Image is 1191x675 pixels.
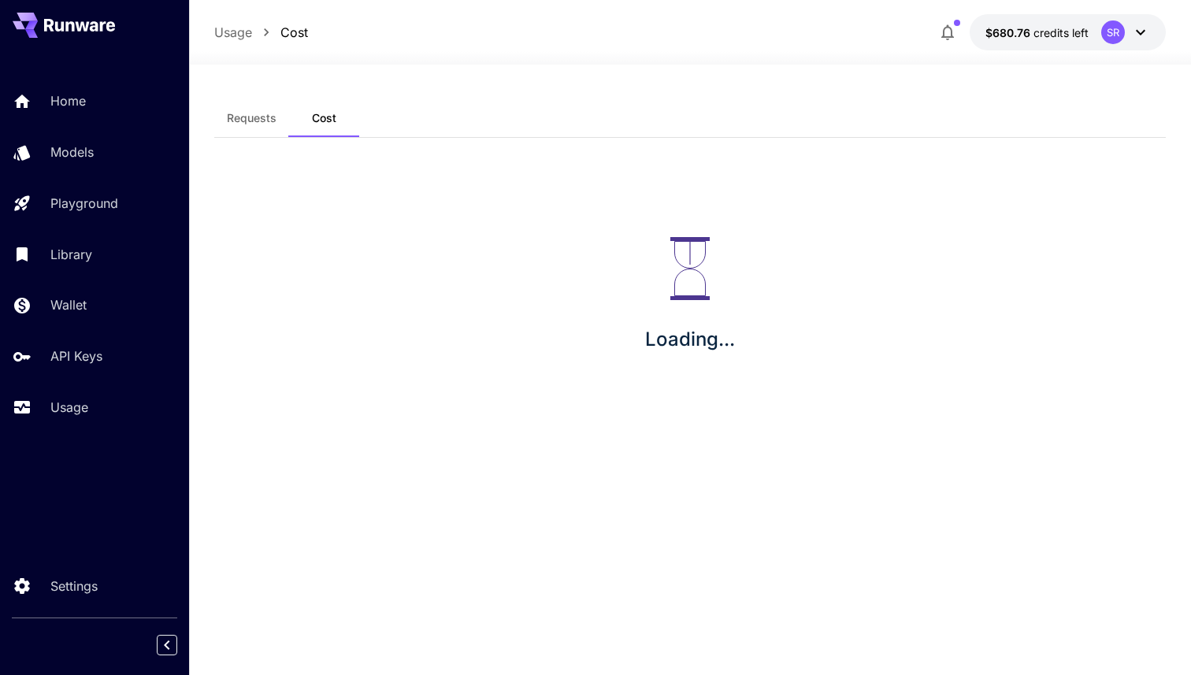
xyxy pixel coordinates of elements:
nav: breadcrumb [214,23,308,42]
p: Usage [50,398,88,417]
p: Models [50,143,94,161]
div: Keywords by Traffic [174,93,265,103]
p: Playground [50,194,118,213]
a: Usage [214,23,252,42]
div: Collapse sidebar [169,631,189,659]
span: Cost [312,111,336,125]
img: tab_domain_overview_orange.svg [43,91,55,104]
span: Requests [227,111,276,125]
img: tab_keywords_by_traffic_grey.svg [157,91,169,104]
div: $680.76095 [985,24,1089,41]
span: credits left [1033,26,1089,39]
p: Wallet [50,295,87,314]
img: logo_orange.svg [25,25,38,38]
div: Domain: [URL] [41,41,112,54]
p: API Keys [50,347,102,365]
div: v 4.0.25 [44,25,77,38]
button: Collapse sidebar [157,635,177,655]
a: Cost [280,23,308,42]
p: Library [50,245,92,264]
p: Settings [50,577,98,595]
div: Domain Overview [60,93,141,103]
p: Loading... [645,325,735,354]
p: Home [50,91,86,110]
span: $680.76 [985,26,1033,39]
button: $680.76095SR [970,14,1166,50]
div: SR [1101,20,1125,44]
img: website_grey.svg [25,41,38,54]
